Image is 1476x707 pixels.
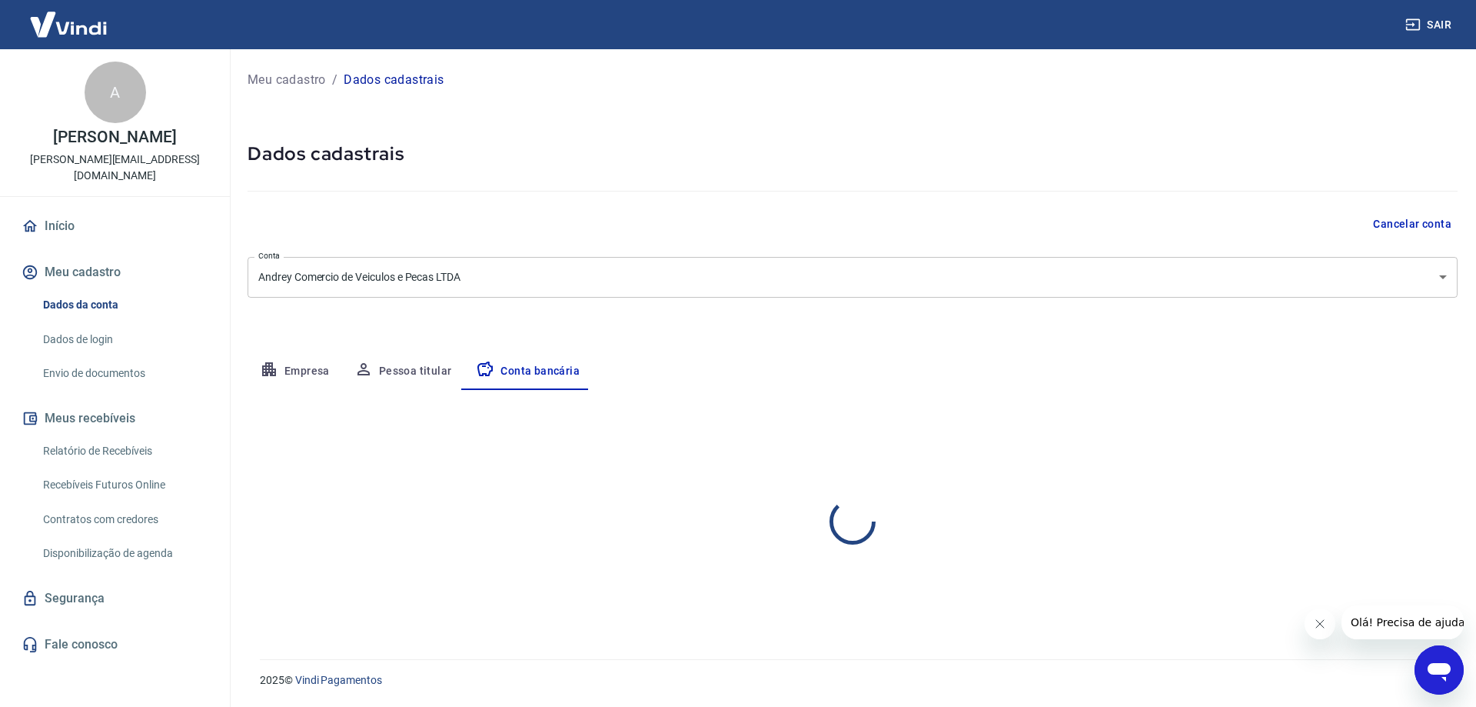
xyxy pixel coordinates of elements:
p: Dados cadastrais [344,71,444,89]
button: Sair [1402,11,1458,39]
iframe: Botão para abrir a janela de mensagens [1414,645,1464,695]
button: Conta bancária [464,353,592,390]
a: Contratos com credores [37,504,211,535]
iframe: Mensagem da empresa [1341,605,1464,639]
a: Dados da conta [37,289,211,321]
p: [PERSON_NAME] [53,129,176,145]
a: Início [18,209,211,243]
a: Dados de login [37,324,211,355]
p: 2025 © [260,672,1439,689]
a: Relatório de Recebíveis [37,435,211,467]
a: Envio de documentos [37,358,211,389]
h5: Dados cadastrais [248,142,1458,166]
div: Andrey Comercio de Veiculos e Pecas LTDA [248,257,1458,298]
p: [PERSON_NAME][EMAIL_ADDRESS][DOMAIN_NAME] [12,152,218,184]
a: Fale conosco [18,628,211,662]
a: Disponibilização de agenda [37,538,211,569]
a: Segurança [18,582,211,615]
button: Meu cadastro [18,255,211,289]
p: / [332,71,337,89]
img: Vindi [18,1,118,48]
button: Empresa [248,353,342,390]
div: A [85,62,146,123]
label: Conta [258,250,280,262]
a: Vindi Pagamentos [295,674,382,686]
button: Cancelar conta [1367,210,1458,238]
button: Meus recebíveis [18,402,211,435]
a: Meu cadastro [248,71,326,89]
button: Pessoa titular [342,353,464,390]
a: Recebíveis Futuros Online [37,469,211,501]
iframe: Fechar mensagem [1305,609,1335,639]
span: Olá! Precisa de ajuda? [9,11,129,23]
